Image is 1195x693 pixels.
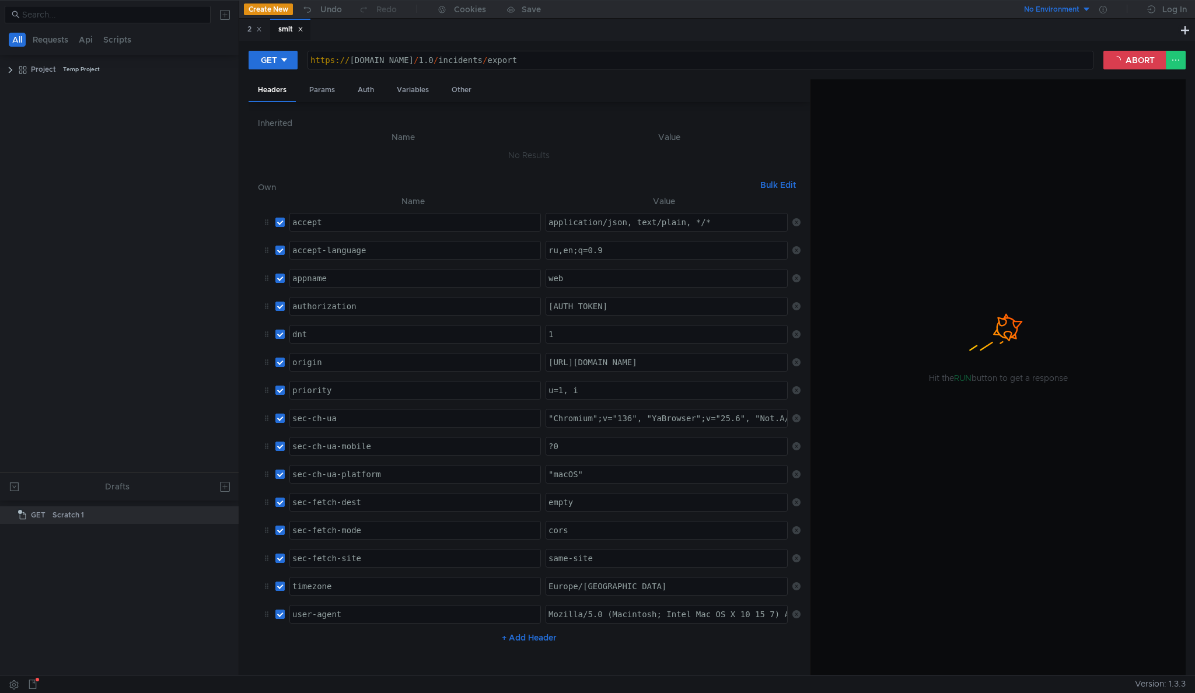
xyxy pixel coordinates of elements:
[9,33,26,47] button: All
[756,178,801,192] button: Bulk Edit
[539,130,800,144] th: Value
[300,79,344,101] div: Params
[285,194,540,208] th: Name
[247,23,262,36] div: 2
[278,23,303,36] div: smlt
[244,3,293,15] button: Create New
[1135,675,1186,692] span: Version: 1.3.3
[267,130,539,144] th: Name
[1103,51,1166,69] button: ABORT
[541,194,788,208] th: Value
[29,33,72,47] button: Requests
[258,180,755,194] h6: Own
[53,506,84,524] div: Scratch 1
[376,2,397,16] div: Redo
[100,33,135,47] button: Scripts
[454,2,486,16] div: Cookies
[31,506,46,524] span: GET
[22,8,204,21] input: Search...
[63,61,100,78] div: Temp Project
[31,61,56,78] div: Project
[522,5,541,13] div: Save
[508,150,550,160] nz-embed-empty: No Results
[293,1,350,18] button: Undo
[1162,2,1187,16] div: Log In
[105,480,130,494] div: Drafts
[320,2,342,16] div: Undo
[348,79,383,101] div: Auth
[387,79,438,101] div: Variables
[350,1,405,18] button: Redo
[1024,4,1079,15] div: No Environment
[497,631,561,645] button: + Add Header
[249,79,296,102] div: Headers
[75,33,96,47] button: Api
[442,79,481,101] div: Other
[258,116,800,130] h6: Inherited
[261,54,277,66] div: GET
[249,51,298,69] button: GET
